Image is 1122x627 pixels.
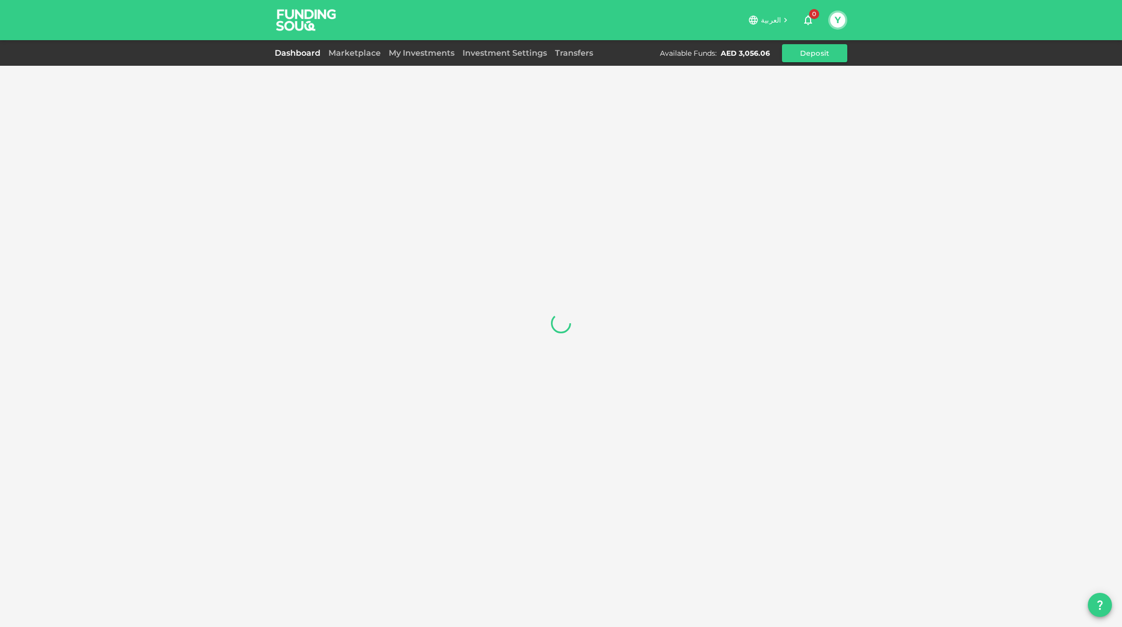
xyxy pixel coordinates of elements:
[721,48,770,58] div: AED 3,056.06
[660,48,717,58] div: Available Funds :
[798,10,818,30] button: 0
[782,44,847,62] button: Deposit
[385,48,459,58] a: My Investments
[459,48,551,58] a: Investment Settings
[324,48,385,58] a: Marketplace
[761,16,781,25] span: العربية
[809,9,819,19] span: 0
[1088,593,1112,617] button: question
[275,48,324,58] a: Dashboard
[551,48,597,58] a: Transfers
[830,13,845,28] button: Y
